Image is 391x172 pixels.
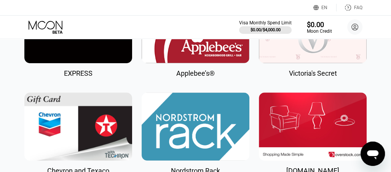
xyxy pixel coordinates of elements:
[354,5,362,10] div: FAQ
[361,142,385,166] iframe: Button to launch messaging window
[176,69,215,77] div: Applebee’s®
[307,21,332,29] div: $0.00
[289,69,337,77] div: Victoria's Secret
[251,27,281,32] div: $0.00 / $4,000.00
[321,5,327,10] div: EN
[307,29,332,34] div: Moon Credit
[239,20,292,25] div: Visa Monthly Spend Limit
[239,20,292,34] div: Visa Monthly Spend Limit$0.00/$4,000.00
[64,69,93,77] div: EXPRESS
[307,21,332,34] div: $0.00Moon Credit
[313,4,337,11] div: EN
[337,4,362,11] div: FAQ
